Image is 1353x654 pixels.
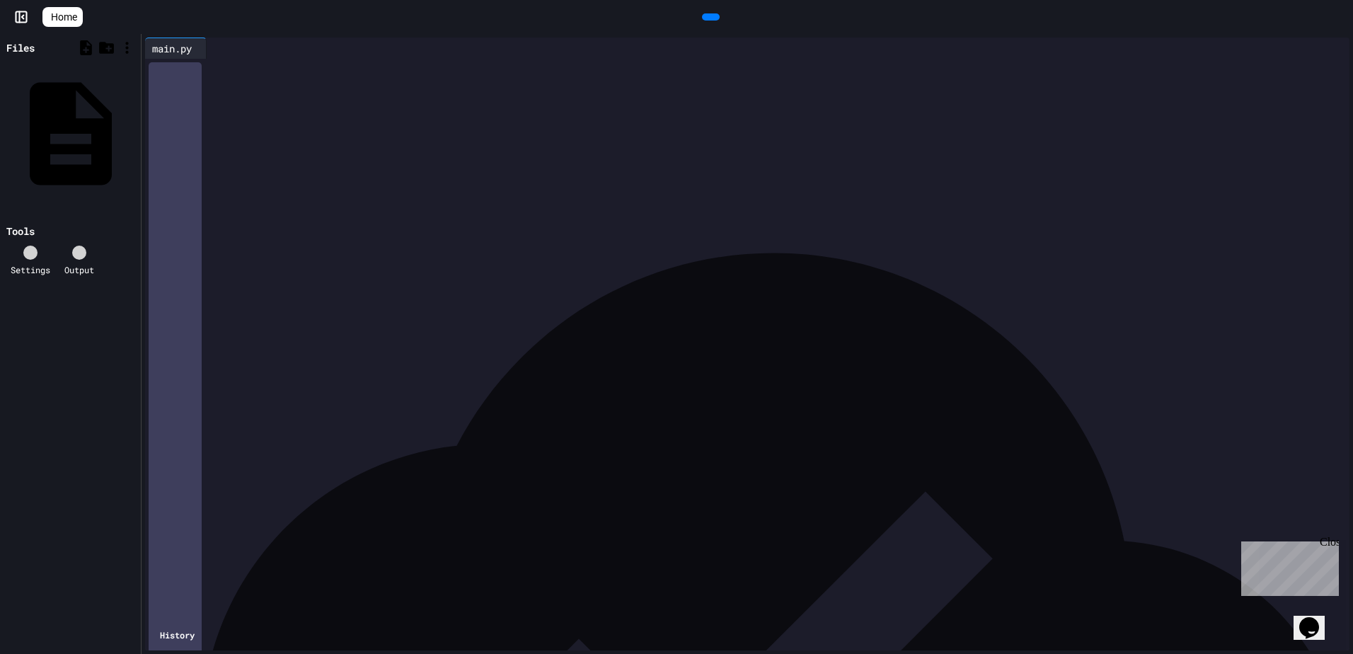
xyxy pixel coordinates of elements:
[51,10,77,24] span: Home
[1294,597,1339,640] iframe: chat widget
[1236,536,1339,596] iframe: chat widget
[6,6,98,90] div: Chat with us now!Close
[145,38,207,59] div: main.py
[145,41,199,56] div: main.py
[64,263,94,276] div: Output
[6,40,35,55] div: Files
[6,224,35,239] div: Tools
[11,263,50,276] div: Settings
[42,7,83,27] a: Home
